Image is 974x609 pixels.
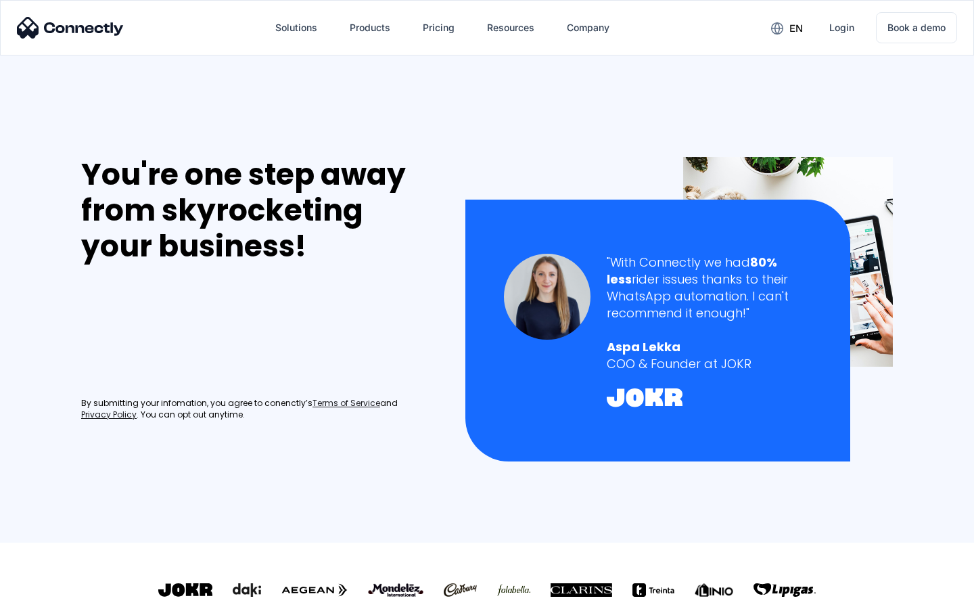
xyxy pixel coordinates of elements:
div: Solutions [275,18,317,37]
div: Products [350,18,390,37]
div: Login [829,18,854,37]
div: en [789,19,803,38]
a: Login [818,12,865,44]
a: Terms of Service [312,398,380,409]
div: Company [567,18,609,37]
a: Book a demo [876,12,957,43]
a: Pricing [412,12,465,44]
div: "With Connectly we had rider issues thanks to their WhatsApp automation. I can't recommend it eno... [607,254,812,322]
strong: 80% less [607,254,777,288]
div: Resources [487,18,534,37]
a: Privacy Policy [81,409,137,421]
div: You're one step away from skyrocketing your business! [81,157,437,264]
div: Pricing [423,18,455,37]
div: COO & Founder at JOKR [607,355,812,372]
div: By submitting your infomation, you agree to conenctly’s and . You can opt out anytime. [81,398,437,421]
img: Connectly Logo [17,17,124,39]
iframe: Form 0 [81,280,284,382]
strong: Aspa Lekka [607,338,680,355]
